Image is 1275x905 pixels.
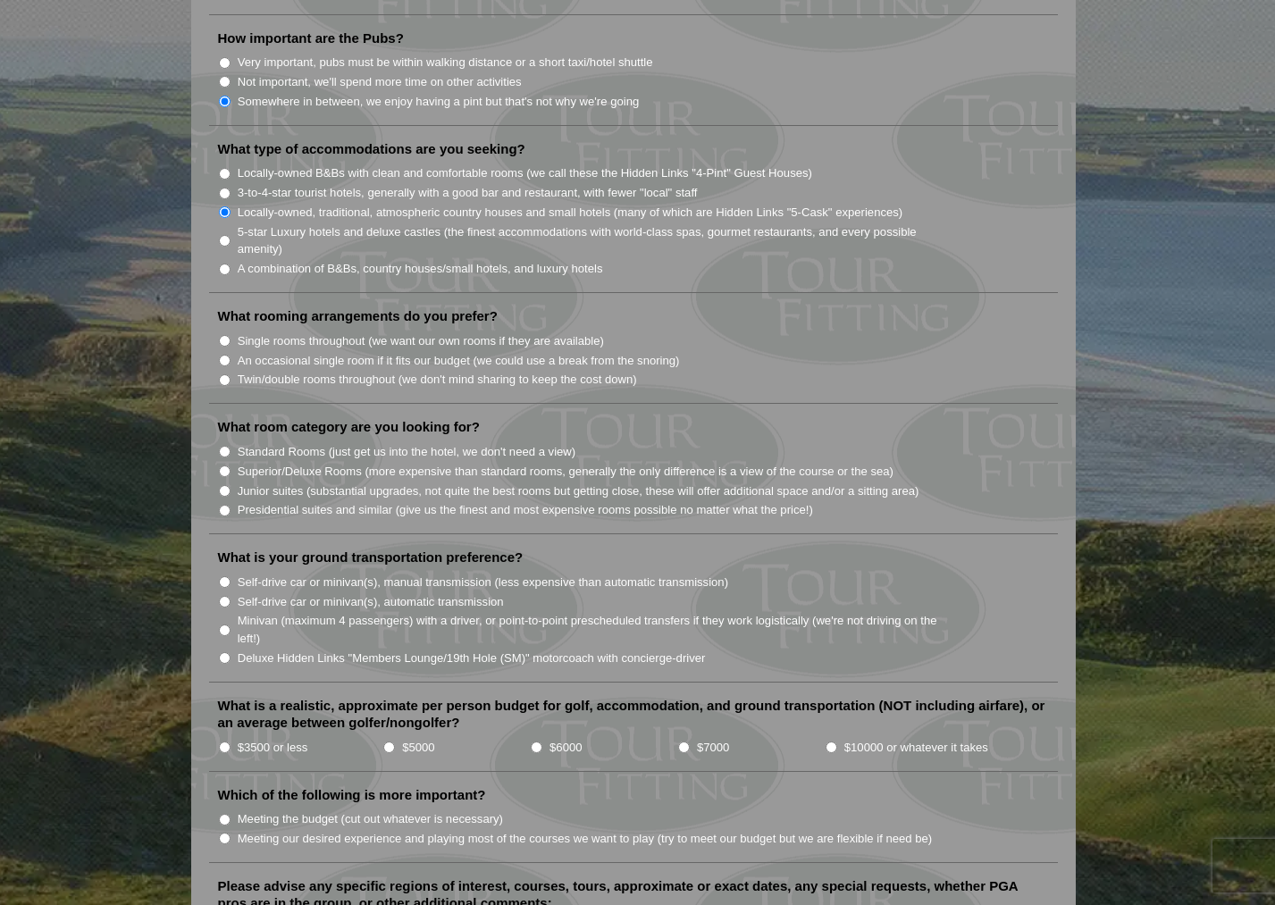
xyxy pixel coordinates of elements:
[238,443,576,461] label: Standard Rooms (just get us into the hotel, we don't need a view)
[238,371,637,389] label: Twin/double rooms throughout (we don't mind sharing to keep the cost down)
[238,352,680,370] label: An occasional single room if it fits our budget (we could use a break from the snoring)
[238,574,728,591] label: Self-drive car or minivan(s), manual transmission (less expensive than automatic transmission)
[218,786,486,804] label: Which of the following is more important?
[238,184,698,202] label: 3-to-4-star tourist hotels, generally with a good bar and restaurant, with fewer "local" staff
[697,739,729,757] label: $7000
[238,204,903,222] label: Locally-owned, traditional, atmospheric country houses and small hotels (many of which are Hidden...
[218,549,524,566] label: What is your ground transportation preference?
[238,482,919,500] label: Junior suites (substantial upgrades, not quite the best rooms but getting close, these will offer...
[218,140,525,158] label: What type of accommodations are you seeking?
[549,739,582,757] label: $6000
[238,501,813,519] label: Presidential suites and similar (give us the finest and most expensive rooms possible no matter w...
[844,739,988,757] label: $10000 or whatever it takes
[238,260,603,278] label: A combination of B&Bs, country houses/small hotels, and luxury hotels
[238,830,933,848] label: Meeting our desired experience and playing most of the courses we want to play (try to meet our b...
[238,739,308,757] label: $3500 or less
[238,593,504,611] label: Self-drive car or minivan(s), automatic transmission
[402,739,434,757] label: $5000
[218,307,498,325] label: What rooming arrangements do you prefer?
[238,649,706,667] label: Deluxe Hidden Links "Members Lounge/19th Hole (SM)" motorcoach with concierge-driver
[238,332,604,350] label: Single rooms throughout (we want our own rooms if they are available)
[238,73,522,91] label: Not important, we'll spend more time on other activities
[238,810,503,828] label: Meeting the budget (cut out whatever is necessary)
[238,612,956,647] label: Minivan (maximum 4 passengers) with a driver, or point-to-point prescheduled transfers if they wo...
[218,29,404,47] label: How important are the Pubs?
[238,93,640,111] label: Somewhere in between, we enjoy having a pint but that's not why we're going
[238,54,653,71] label: Very important, pubs must be within walking distance or a short taxi/hotel shuttle
[238,223,956,258] label: 5-star Luxury hotels and deluxe castles (the finest accommodations with world-class spas, gourmet...
[218,418,480,436] label: What room category are you looking for?
[238,463,893,481] label: Superior/Deluxe Rooms (more expensive than standard rooms, generally the only difference is a vie...
[238,164,812,182] label: Locally-owned B&Bs with clean and comfortable rooms (we call these the Hidden Links "4-Pint" Gues...
[218,697,1049,732] label: What is a realistic, approximate per person budget for golf, accommodation, and ground transporta...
